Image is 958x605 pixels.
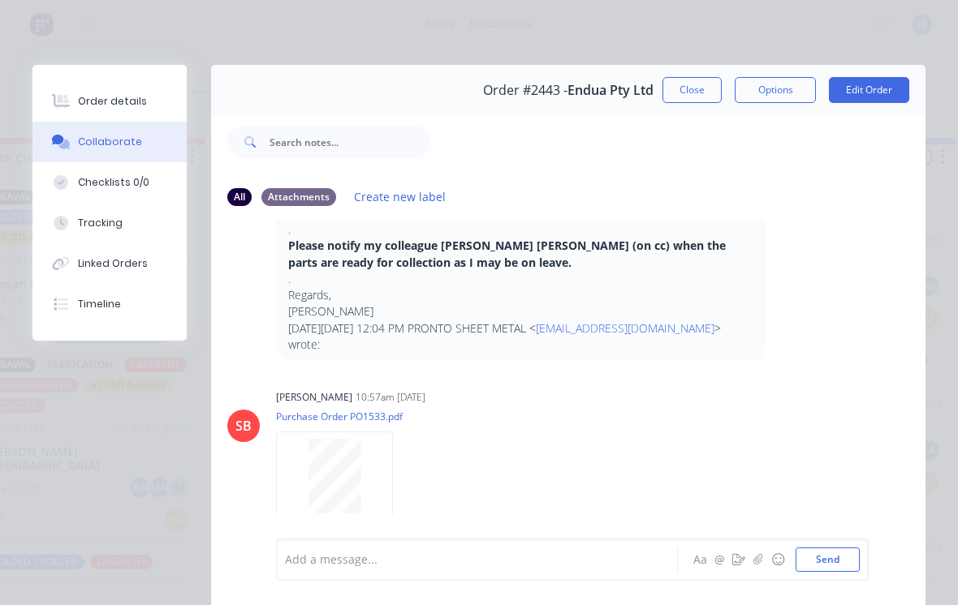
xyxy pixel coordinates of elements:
button: Checklists 0/0 [32,162,187,203]
button: Timeline [32,284,187,324]
button: ☺ [768,550,788,569]
div: Collaborate [78,135,142,149]
strong: Please notify my colleague [PERSON_NAME] [PERSON_NAME] (on cc) when the parts are ready for colle... [288,238,726,269]
p: [DATE][DATE] 12:04 PM PRONTO SHEET METAL < > wrote: [288,320,753,354]
button: Close [662,77,722,103]
a: [EMAIL_ADDRESS][DOMAIN_NAME] [536,320,714,336]
div: [PERSON_NAME] [276,390,352,405]
button: @ [710,550,729,569]
button: Edit Order [829,77,909,103]
span: Endua Pty Ltd [567,83,654,98]
div: Tracking [78,216,123,230]
button: Order details [32,81,187,122]
p: . [288,221,753,238]
div: SB [235,416,252,436]
button: Collaborate [32,122,187,162]
div: Checklists 0/0 [78,175,149,190]
span: Order #2443 - [483,83,567,98]
button: Aa [690,550,710,569]
p: Purchase Order PO1533.pdf [276,410,409,423]
div: Linked Orders [78,256,148,271]
button: Tracking [32,203,187,243]
div: All [227,188,252,206]
button: Create new label [346,186,455,208]
p: [PERSON_NAME] [288,303,753,320]
button: Linked Orders [32,243,187,284]
div: Timeline [78,297,121,311]
p: . [288,271,753,287]
div: Order details [78,94,147,109]
button: Send [796,547,860,572]
input: Search notes... [270,126,430,158]
div: 10:57am [DATE] [356,390,425,405]
button: Options [735,77,816,103]
p: Regards, [288,287,753,303]
div: Attachments [261,188,336,206]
